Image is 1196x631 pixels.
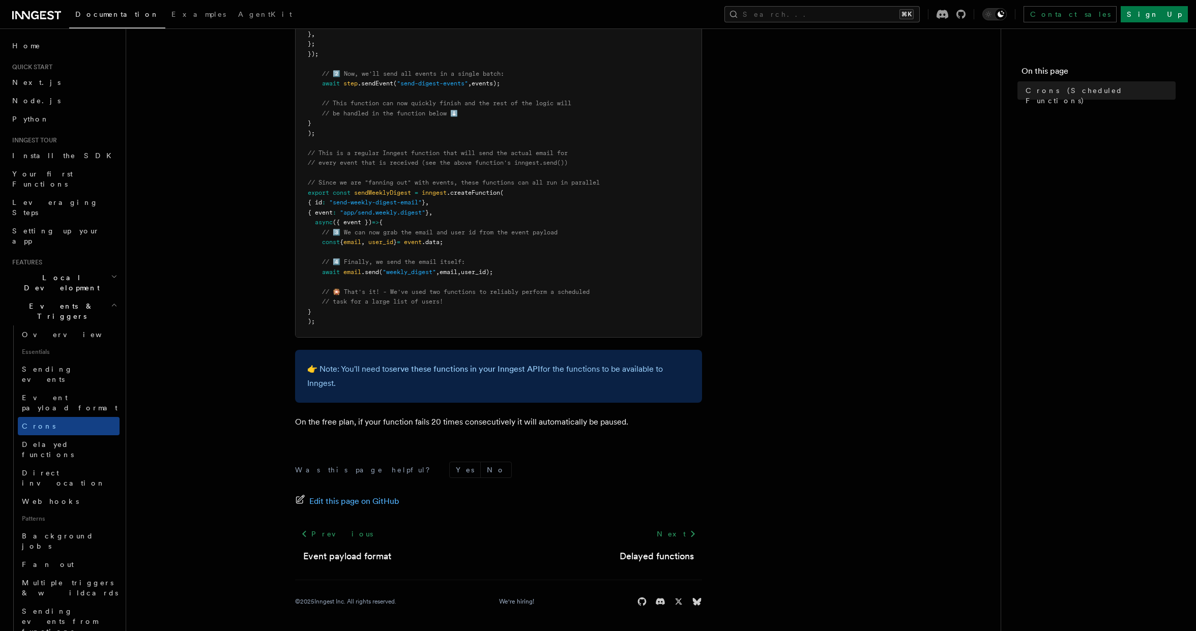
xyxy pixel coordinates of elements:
[397,238,400,246] span: =
[322,100,571,107] span: // This function can now quickly finish and the rest of the logic will
[18,435,120,464] a: Delayed functions
[12,227,100,245] span: Setting up your app
[8,37,120,55] a: Home
[12,170,73,188] span: Your first Functions
[1121,6,1188,22] a: Sign Up
[322,70,504,77] span: // 2️⃣ Now, we'll send all events in a single batch:
[8,165,120,193] a: Your first Functions
[22,330,127,339] span: Overview
[397,80,468,87] span: "send-digest-events"
[429,209,432,216] span: ,
[18,417,120,435] a: Crons
[295,494,399,508] a: Edit this page on GitHub
[422,238,443,246] span: .data;
[724,6,920,22] button: Search...⌘K
[22,365,73,383] span: Sending events
[8,297,120,325] button: Events & Triggers
[1026,85,1176,106] span: Crons (Scheduled Functions)
[308,189,329,196] span: export
[22,532,94,550] span: Background jobs
[651,525,702,543] a: Next
[22,422,55,430] span: Crons
[22,560,74,568] span: Fan out
[340,238,343,246] span: {
[322,238,340,246] span: const
[343,238,361,246] span: email
[899,9,914,19] kbd: ⌘K
[340,209,425,216] span: "app/send.weekly.digest"
[322,268,340,276] span: await
[22,469,105,487] span: Direct invocation
[308,119,311,127] span: }
[440,268,457,276] span: email
[165,3,232,27] a: Examples
[415,189,418,196] span: =
[354,189,411,196] span: sendWeeklyDigest
[329,199,422,206] span: "send-weekly-digest-email"
[322,298,443,305] span: // task for a large list of users!
[8,222,120,250] a: Setting up your app
[8,146,120,165] a: Install the SDK
[295,415,702,429] p: On the free plan, if your function fails 20 times consecutively it will automatically be paused.
[379,219,383,226] span: {
[457,268,461,276] span: ,
[8,301,111,321] span: Events & Triggers
[8,258,42,266] span: Features
[379,268,383,276] span: (
[308,149,568,157] span: // This is a regular Inngest function that will send the actual email for
[393,238,397,246] span: }
[425,209,429,216] span: }
[308,31,311,38] span: }
[308,50,318,57] span: });
[308,308,311,315] span: }
[1022,65,1176,81] h4: On this page
[12,97,61,105] span: Node.js
[171,10,226,18] span: Examples
[8,63,52,71] span: Quick start
[361,238,365,246] span: ,
[499,597,534,606] a: We're hiring!
[8,92,120,110] a: Node.js
[12,41,41,51] span: Home
[12,198,98,217] span: Leveraging Steps
[308,199,322,206] span: { id
[18,510,120,527] span: Patterns
[295,525,379,543] a: Previous
[461,268,493,276] span: user_id);
[18,360,120,388] a: Sending events
[308,209,333,216] span: { event
[18,555,120,574] a: Fan out
[69,3,165,28] a: Documentation
[450,462,480,477] button: Yes
[18,388,120,417] a: Event payload format
[361,268,379,276] span: .send
[393,80,397,87] span: (
[308,159,568,166] span: // every event that is received (see the above function's inngest.send())
[322,199,326,206] span: :
[308,318,315,325] span: );
[333,219,372,226] span: ({ event })
[22,579,118,597] span: Multiple triggers & wildcards
[422,189,447,196] span: inngest
[322,288,590,295] span: // 🎇 That's it! - We've used two functions to reliably perform a scheduled
[12,152,118,160] span: Install the SDK
[12,115,49,123] span: Python
[358,80,393,87] span: .sendEvent
[308,179,600,186] span: // Since we are "fanning out" with events, these functions can all run in parallel
[404,238,422,246] span: event
[447,189,500,196] span: .createFunction
[309,494,399,508] span: Edit this page on GitHub
[322,80,340,87] span: await
[333,209,336,216] span: :
[500,189,504,196] span: (
[238,10,292,18] span: AgentKit
[422,199,425,206] span: }
[1024,6,1117,22] a: Contact sales
[308,130,315,137] span: );
[307,362,690,390] p: 👉 Note: You'll need to for the functions to be available to Inngest.
[322,258,465,265] span: // 4️⃣ Finally, we send the email itself:
[8,193,120,222] a: Leveraging Steps
[18,344,120,360] span: Essentials
[18,492,120,510] a: Webhooks
[343,80,358,87] span: step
